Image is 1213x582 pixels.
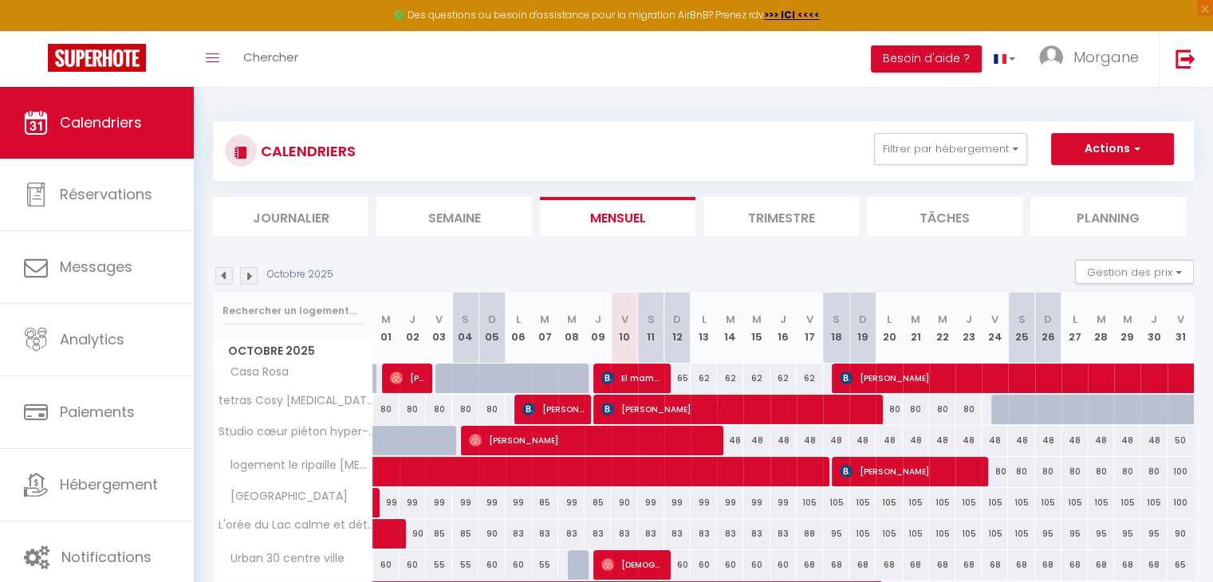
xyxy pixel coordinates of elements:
[903,488,929,517] div: 105
[60,112,142,132] span: Calendriers
[743,519,770,549] div: 83
[743,488,770,517] div: 99
[673,312,681,327] abbr: D
[60,184,152,204] span: Réservations
[601,363,663,393] span: El mamouni Houda
[400,293,426,364] th: 02
[1008,457,1034,486] div: 80
[1061,519,1088,549] div: 95
[452,519,479,549] div: 85
[435,312,443,327] abbr: V
[726,312,735,327] abbr: M
[506,550,532,580] div: 60
[611,519,637,549] div: 83
[243,49,298,65] span: Chercher
[982,519,1008,549] div: 105
[409,312,415,327] abbr: J
[1168,293,1194,364] th: 31
[532,293,558,364] th: 07
[770,364,797,393] div: 62
[1140,550,1167,580] div: 68
[426,488,452,517] div: 99
[955,488,982,517] div: 105
[717,519,743,549] div: 83
[1030,197,1186,236] li: Planning
[955,293,982,364] th: 23
[903,293,929,364] th: 21
[506,519,532,549] div: 83
[400,395,426,424] div: 80
[955,426,982,455] div: 48
[558,519,585,549] div: 83
[833,312,840,327] abbr: S
[911,312,920,327] abbr: M
[1177,312,1184,327] abbr: V
[849,550,876,580] div: 68
[929,426,955,455] div: 48
[61,547,152,567] span: Notifications
[567,312,577,327] abbr: M
[823,519,849,549] div: 95
[797,550,823,580] div: 68
[400,488,426,517] div: 99
[60,329,124,349] span: Analytics
[426,550,452,580] div: 55
[849,293,876,364] th: 19
[806,312,813,327] abbr: V
[585,519,611,549] div: 83
[937,312,947,327] abbr: M
[871,45,982,73] button: Besoin d'aide ?
[426,395,452,424] div: 80
[506,293,532,364] th: 06
[1114,426,1140,455] div: 48
[532,488,558,517] div: 85
[585,293,611,364] th: 09
[876,293,902,364] th: 20
[390,363,425,393] span: [PERSON_NAME]
[1073,47,1139,67] span: Morgane
[1061,550,1088,580] div: 68
[48,44,146,72] img: Super Booking
[823,293,849,364] th: 18
[1061,426,1088,455] div: 48
[231,31,310,87] a: Chercher
[991,312,998,327] abbr: V
[1072,312,1077,327] abbr: L
[1035,488,1061,517] div: 105
[1176,49,1195,69] img: logout
[216,550,349,568] span: Urban 30 centre ville
[982,426,1008,455] div: 48
[488,312,496,327] abbr: D
[955,550,982,580] div: 68
[823,426,849,455] div: 48
[849,488,876,517] div: 105
[743,550,770,580] div: 60
[743,364,770,393] div: 62
[522,394,584,424] span: [PERSON_NAME]
[1008,426,1034,455] div: 48
[1061,457,1088,486] div: 80
[743,293,770,364] th: 15
[1168,457,1194,486] div: 100
[376,197,532,236] li: Semaine
[1140,457,1167,486] div: 80
[1097,312,1106,327] abbr: M
[620,312,628,327] abbr: V
[648,312,655,327] abbr: S
[1088,426,1114,455] div: 48
[929,293,955,364] th: 22
[982,550,1008,580] div: 68
[874,133,1027,165] button: Filtrer par hébergement
[743,426,770,455] div: 48
[903,550,929,580] div: 68
[1039,45,1063,69] img: ...
[558,488,585,517] div: 99
[532,550,558,580] div: 55
[1168,519,1194,549] div: 90
[1123,312,1132,327] abbr: M
[452,395,479,424] div: 80
[479,488,505,517] div: 99
[929,488,955,517] div: 105
[540,197,695,236] li: Mensuel
[216,364,293,381] span: Casa Rosa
